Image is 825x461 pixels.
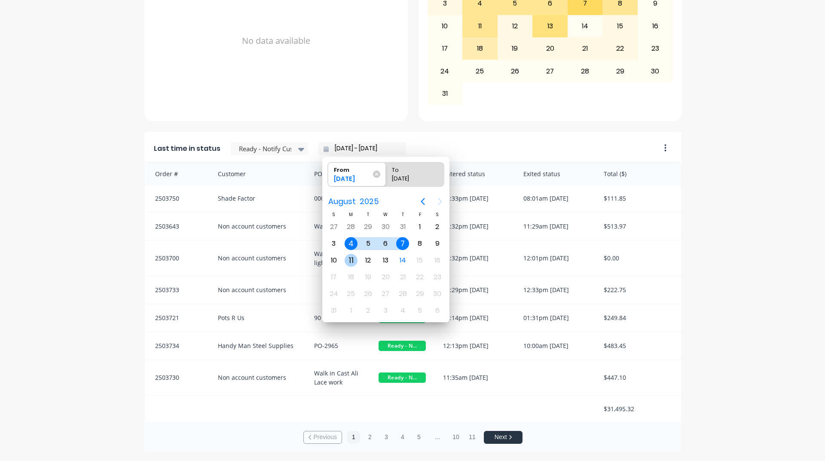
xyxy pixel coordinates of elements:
[362,220,375,233] div: Tuesday, July 29, 2025
[388,174,432,186] div: [DATE]
[379,237,392,250] div: Wednesday, August 6, 2025
[515,276,595,304] div: 12:33pm [DATE]
[360,211,377,218] div: T
[330,174,374,186] div: [DATE]
[413,287,426,300] div: Friday, August 29, 2025
[413,220,426,233] div: Friday, August 1, 2025
[595,241,681,276] div: $0.00
[431,271,444,284] div: Saturday, August 23, 2025
[154,143,220,154] span: Last time in status
[345,254,357,267] div: Monday, August 11, 2025
[568,60,602,82] div: 28
[345,237,357,250] div: Monday, August 4, 2025
[434,162,515,185] div: Entered status
[329,142,403,155] input: Filter by date
[145,162,209,185] div: Order #
[434,276,515,304] div: 12:29pm [DATE]
[379,304,392,317] div: Wednesday, September 3, 2025
[327,287,340,300] div: Sunday, August 24, 2025
[362,254,375,267] div: Tuesday, August 12, 2025
[428,38,462,59] div: 17
[595,185,681,212] div: $111.85
[396,220,409,233] div: Thursday, July 31, 2025
[463,15,497,37] div: 11
[306,162,370,185] div: PO #
[306,332,370,360] div: PO-2965
[362,271,375,284] div: Tuesday, August 19, 2025
[145,332,209,360] div: 2503734
[145,304,209,332] div: 2503721
[327,271,340,284] div: Sunday, August 17, 2025
[145,185,209,212] div: 2503750
[431,220,444,233] div: Saturday, August 2, 2025
[449,431,462,444] button: 10
[595,304,681,332] div: $249.84
[484,431,522,444] button: Next
[434,241,515,276] div: 02:32pm [DATE]
[364,431,376,444] button: 2
[396,237,409,250] div: Thursday, August 7, 2025
[306,185,370,212] div: 00018669
[342,211,360,218] div: M
[428,60,462,82] div: 24
[345,304,357,317] div: Monday, September 1, 2025
[209,304,306,332] div: Pots R Us
[396,271,409,284] div: Thursday, August 21, 2025
[379,271,392,284] div: Wednesday, August 20, 2025
[638,38,672,59] div: 23
[515,304,595,332] div: 01:31pm [DATE]
[498,15,532,37] div: 12
[533,60,567,82] div: 27
[209,162,306,185] div: Customer
[428,211,446,218] div: S
[306,241,370,276] div: Walk in Stage lights
[413,304,426,317] div: Friday, September 5, 2025
[428,83,462,104] div: 31
[411,211,428,218] div: F
[434,360,515,395] div: 11:35am [DATE]
[434,332,515,360] div: 12:13pm [DATE]
[396,254,409,267] div: Today, Thursday, August 14, 2025
[466,431,479,444] button: 11
[515,332,595,360] div: 10:00am [DATE]
[431,304,444,317] div: Saturday, September 6, 2025
[327,237,340,250] div: Sunday, August 3, 2025
[327,220,340,233] div: Sunday, July 27, 2025
[515,185,595,212] div: 08:01am [DATE]
[396,304,409,317] div: Thursday, September 4, 2025
[379,372,426,383] span: Ready - N...
[306,360,370,395] div: Walk in Cast Ali Lace work
[377,211,394,218] div: W
[413,237,426,250] div: Friday, August 8, 2025
[145,241,209,276] div: 2503700
[327,304,340,317] div: Sunday, August 31, 2025
[595,396,681,422] div: $31,495.32
[330,162,374,174] div: From
[414,193,431,210] button: Previous page
[413,254,426,267] div: Friday, August 15, 2025
[209,360,306,395] div: Non account customers
[345,287,357,300] div: Monday, August 25, 2025
[595,332,681,360] div: $483.45
[362,287,375,300] div: Tuesday, August 26, 2025
[209,185,306,212] div: Shade Factor
[638,15,672,37] div: 16
[209,213,306,240] div: Non account customers
[498,60,532,82] div: 26
[306,304,370,332] div: 90
[379,287,392,300] div: Wednesday, August 27, 2025
[303,431,342,444] button: Previous
[431,193,449,210] button: Next page
[429,429,446,446] span: ...
[515,241,595,276] div: 12:01pm [DATE]
[145,213,209,240] div: 2503643
[362,237,375,250] div: Tuesday, August 5, 2025
[145,360,209,395] div: 2503730
[306,213,370,240] div: Walk in
[327,194,358,209] span: August
[431,254,444,267] div: Saturday, August 16, 2025
[431,287,444,300] div: Saturday, August 30, 2025
[413,271,426,284] div: Friday, August 22, 2025
[638,60,672,82] div: 30
[603,15,637,37] div: 15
